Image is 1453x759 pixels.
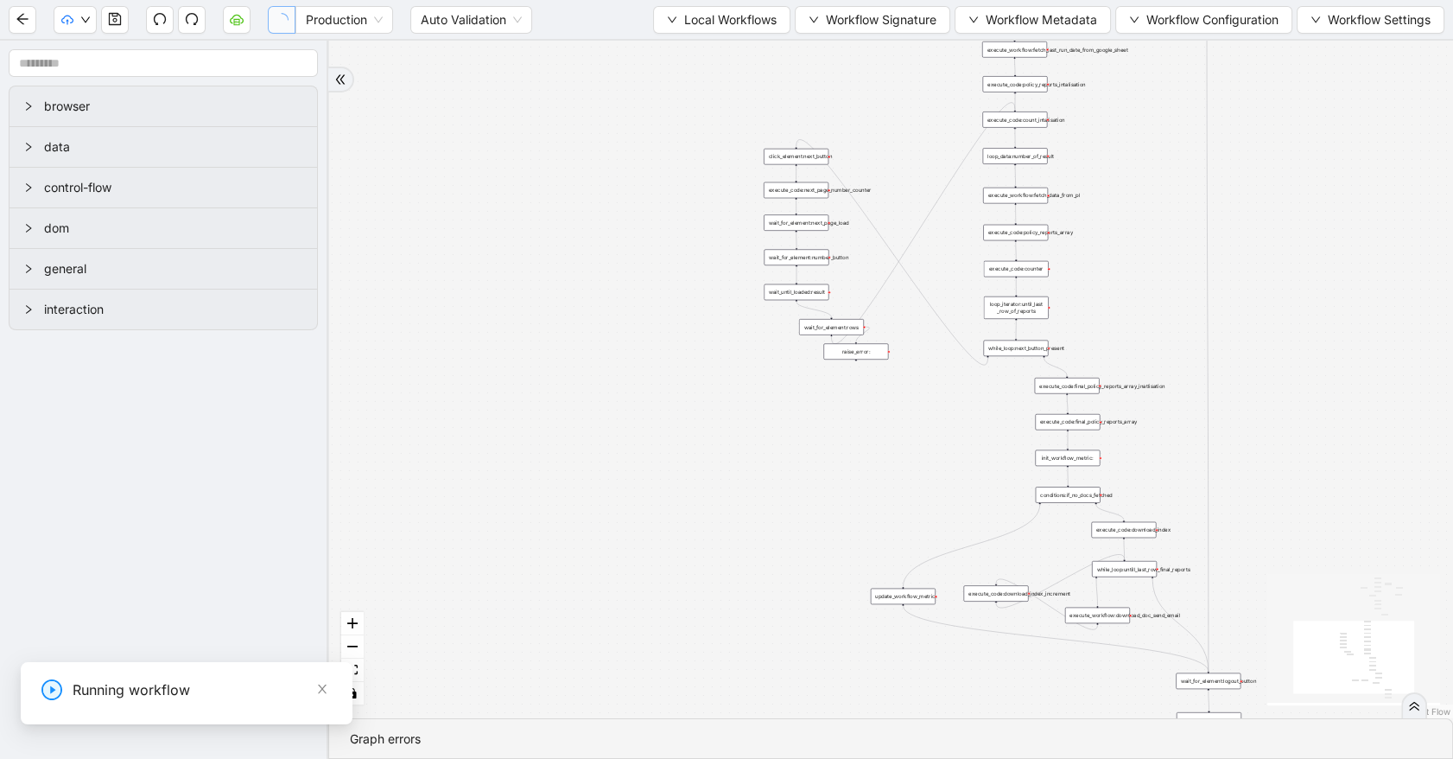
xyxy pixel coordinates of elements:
span: right [23,182,34,193]
div: while_loop:next_button_present [983,341,1048,357]
g: Edge from while_loop:next_button_present to click_element:next_button [796,140,988,366]
span: right [23,223,34,233]
div: execute_workflow:download_doc_send_email [1065,608,1130,624]
span: down [968,15,979,25]
div: init_workflow_metric: [1035,450,1100,467]
div: click_element:logout_button [1177,712,1241,729]
span: Workflow Configuration [1146,10,1279,29]
div: update_workflow_metric: [871,589,936,605]
div: execute_workflow:fetch_data_from_pl [983,188,1048,204]
span: down [1129,15,1139,25]
g: Edge from wait_until_loaded:result to wait_for_element:rows [796,302,831,317]
span: down [1310,15,1321,25]
label: Password [21,66,601,83]
button: toggle interactivity [341,682,364,705]
g: Edge from while_loop:next_button_present to execute_code:final_policy_reports_array_inatlisation [1044,358,1067,376]
span: close [316,683,328,695]
div: loop_iterator:until_last _row_of_reports [984,297,1049,319]
span: general [44,259,303,278]
div: Running workflow [73,679,332,700]
div: Graph errors [350,730,1431,749]
g: Edge from wait_for_element:rows to raise_error: [856,327,870,341]
span: arrow-left [16,12,29,26]
span: data [44,137,303,156]
span: cloud-upload [61,14,73,26]
g: Edge from execute_workflow:download_doc_send_email to execute_code:download_index_increment [996,579,1097,629]
span: Auto Validation [421,7,522,33]
g: Edge from execute_workflow:fetch_last_run_date_from_google_sheet to execute_code:policy_reports_i... [1014,59,1015,74]
span: right [23,142,34,152]
span: cloud-server [230,12,244,26]
div: loop_data:number_of_result [983,148,1048,164]
div: click_element:next_button [764,149,828,165]
button: cloud-uploaddown [54,6,97,34]
div: execute_code:policy_reports_intalisation [982,76,1047,92]
div: execute_workflow:fetch_last_run_date_from_google_sheet [982,41,1047,58]
g: Edge from wait_for_element:rows to execute_code:count_intalisation [831,103,1014,344]
div: wait_for_element:logout_button [1176,673,1240,690]
div: wait_for_element:rows [799,319,864,335]
div: raise_error:plus-circle [823,343,888,360]
div: general [10,249,317,289]
div: conditions:if_no_docs_fetched [1036,487,1101,503]
div: execute_code:next_page_number_counter [764,182,828,199]
div: execute_code:download_index_increment [963,585,1028,602]
span: Production [306,7,383,33]
g: Edge from execute_code:final_policy_reports_array_inatlisation to execute_code:final_policy_repor... [1067,395,1068,412]
g: Edge from conditions:if_no_docs_fetched to execute_code:download_index [1096,504,1124,520]
div: execute_code:counter [984,261,1049,277]
div: while_loop:untill_last_row_final_reports [1092,561,1157,577]
div: control-flow [10,168,317,207]
div: interaction [10,290,317,329]
g: Edge from conditions:if_no_docs_fetched to update_workflow_metric: [903,504,1039,586]
div: execute_code:count_intalisation [982,112,1047,128]
button: redo [178,6,206,34]
span: play-circle [41,679,62,700]
div: execute_code:final_policy_reports_array [1035,414,1100,430]
g: Edge from execute_code:download_index to while_loop:untill_last_row_final_reports [1124,539,1125,559]
span: undo [153,12,167,26]
div: execute_code:download_index [1091,522,1156,539]
button: downWorkflow Configuration [1115,6,1292,34]
div: wait_until_loaded:result [764,284,828,301]
span: Workflow Metadata [986,10,1097,29]
span: dom [44,219,303,238]
button: downWorkflow Settings [1297,6,1444,34]
button: downWorkflow Signature [795,6,950,34]
button: downLocal Workflows [653,6,790,34]
div: execute_code:final_policy_reports_array_inatlisation [1035,378,1100,394]
a: React Flow attribution [1405,706,1450,717]
span: double-right [1408,700,1420,712]
button: downWorkflow Metadata [955,6,1111,34]
div: wait_for_element:next_page_load [764,214,828,230]
span: browser [44,97,303,116]
span: down [80,15,91,25]
button: zoom out [341,635,364,659]
button: cloud-server [223,6,251,34]
span: Workflow Settings [1328,10,1431,29]
span: Workflow Signature [826,10,936,29]
div: data [10,127,317,167]
span: control-flow [44,178,303,197]
span: Local Workflows [684,10,777,29]
span: plus-circle [851,366,862,377]
button: arrow-left [9,6,36,34]
span: redo [185,12,199,26]
div: execute_code:policy_reports_array [983,225,1048,241]
span: right [23,264,34,274]
div: wait_for_element:number_button [764,249,828,265]
span: double-right [334,73,346,86]
span: right [23,101,34,112]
